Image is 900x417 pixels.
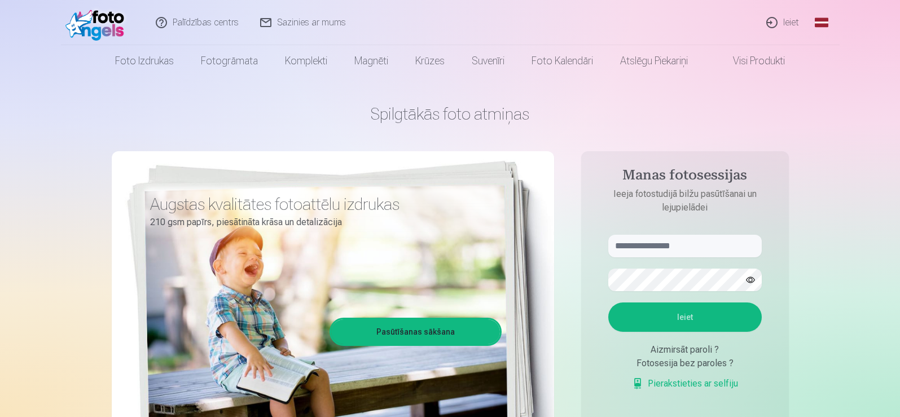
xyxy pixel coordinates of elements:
a: Visi produkti [701,45,798,77]
div: Fotosesija bez paroles ? [608,357,762,370]
a: Suvenīri [458,45,518,77]
p: 210 gsm papīrs, piesātināta krāsa un detalizācija [150,214,493,230]
a: Krūzes [402,45,458,77]
a: Atslēgu piekariņi [607,45,701,77]
h1: Spilgtākās foto atmiņas [112,104,789,124]
div: Aizmirsāt paroli ? [608,343,762,357]
button: Ieiet [608,302,762,332]
p: Ieeja fotostudijā bilžu pasūtīšanai un lejupielādei [597,187,773,214]
a: Pierakstieties ar selfiju [632,377,738,390]
h4: Manas fotosessijas [597,167,773,187]
h3: Augstas kvalitātes fotoattēlu izdrukas [150,194,493,214]
a: Pasūtīšanas sākšana [331,319,500,344]
a: Magnēti [341,45,402,77]
a: Foto izdrukas [102,45,187,77]
a: Komplekti [271,45,341,77]
a: Foto kalendāri [518,45,607,77]
img: /fa1 [65,5,130,41]
a: Fotogrāmata [187,45,271,77]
